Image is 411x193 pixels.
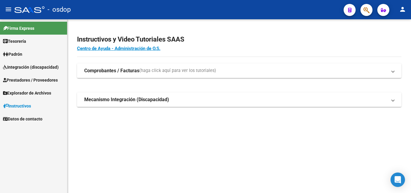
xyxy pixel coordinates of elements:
span: - osdop [48,3,71,16]
strong: Mecanismo Integración (Discapacidad) [84,96,169,103]
mat-expansion-panel-header: Comprobantes / Facturas(haga click aquí para ver los tutoriales) [77,64,401,78]
span: Instructivos [3,103,31,109]
span: Explorador de Archivos [3,90,51,96]
mat-icon: person [399,6,406,13]
span: Prestadores / Proveedores [3,77,58,83]
span: Datos de contacto [3,116,42,122]
span: Tesorería [3,38,26,45]
strong: Comprobantes / Facturas [84,67,139,74]
h2: Instructivos y Video Tutoriales SAAS [77,34,401,45]
span: Integración (discapacidad) [3,64,59,70]
mat-icon: menu [5,6,12,13]
mat-expansion-panel-header: Mecanismo Integración (Discapacidad) [77,92,401,107]
span: Padrón [3,51,22,58]
span: Firma Express [3,25,34,32]
div: Open Intercom Messenger [391,173,405,187]
a: Centro de Ayuda - Administración de O.S. [77,46,160,51]
span: (haga click aquí para ver los tutoriales) [139,67,216,74]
